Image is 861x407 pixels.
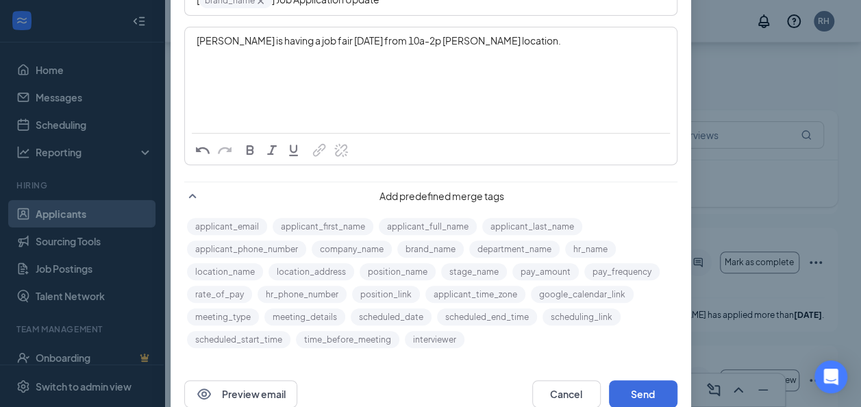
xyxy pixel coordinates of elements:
button: company_name [312,241,392,258]
button: applicant_phone_number [187,241,306,258]
button: scheduled_start_time [187,331,290,348]
button: rate_of_pay [187,286,252,303]
button: Italic [261,140,283,161]
button: applicant_email [187,218,267,235]
button: hr_name [565,241,616,258]
button: pay_frequency [584,263,660,280]
span: Add predefined merge tags [206,189,677,203]
button: brand_name [397,241,464,258]
button: Bold [239,140,261,161]
button: Underline [283,140,305,161]
button: applicant_full_name [379,218,477,235]
button: applicant_time_zone [425,286,525,303]
button: department_name [469,241,560,258]
div: Enter your message here [186,28,676,97]
button: google_calendar_link [531,286,634,303]
span: [PERSON_NAME] is having a job fair [DATE] from 10a-2p [PERSON_NAME] location. [197,34,561,47]
svg: Eye [196,386,212,402]
button: Remove Link [330,140,352,161]
button: applicant_first_name [273,218,373,235]
div: Add predefined merge tags [184,182,677,204]
button: location_address [269,263,354,280]
button: Redo [214,140,236,161]
button: time_before_meeting [296,331,399,348]
button: stage_name [441,263,507,280]
svg: SmallChevronUp [184,188,201,204]
button: position_link [352,286,420,303]
button: scheduled_date [351,308,432,325]
button: pay_amount [512,263,579,280]
button: scheduled_end_time [437,308,537,325]
button: location_name [187,263,263,280]
button: Link [308,140,330,161]
button: scheduling_link [542,308,621,325]
button: position_name [360,263,436,280]
button: Undo [192,140,214,161]
div: Open Intercom Messenger [814,360,847,393]
button: hr_phone_number [258,286,347,303]
button: meeting_type [187,308,259,325]
button: applicant_last_name [482,218,582,235]
button: meeting_details [264,308,345,325]
button: interviewer [405,331,464,348]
